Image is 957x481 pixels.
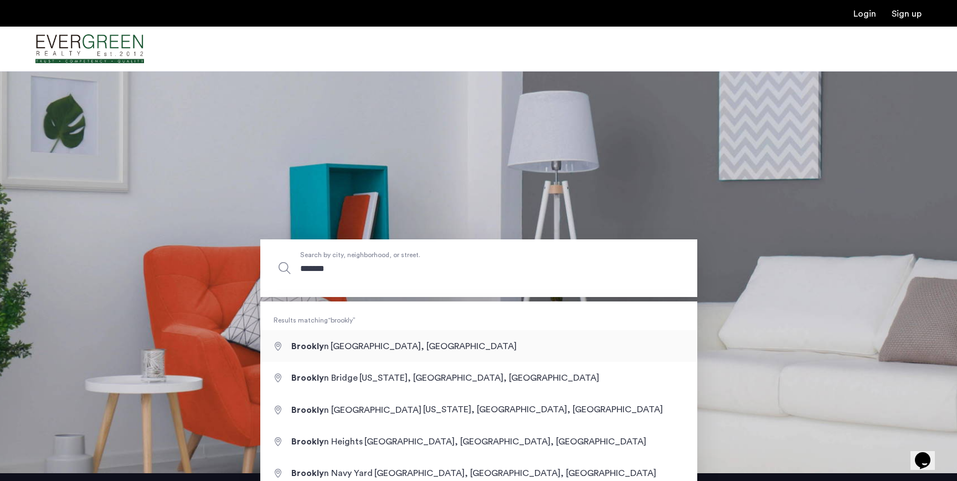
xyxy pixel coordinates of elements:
[291,437,324,446] span: Brookly
[331,342,517,351] span: [GEOGRAPHIC_DATA], [GEOGRAPHIC_DATA]
[291,469,324,478] span: Brookly
[328,317,356,324] q: brookly
[35,28,144,70] img: logo
[291,373,324,382] span: Brookly
[364,437,646,446] span: [GEOGRAPHIC_DATA], [GEOGRAPHIC_DATA], [GEOGRAPHIC_DATA]
[910,437,946,470] iframe: chat widget
[291,373,359,382] span: n Bridge
[291,437,364,446] span: n Heights
[291,406,324,415] span: Brookly
[892,9,922,18] a: Registration
[291,342,324,351] span: Brookly
[853,9,876,18] a: Login
[35,28,144,70] a: Cazamio Logo
[291,469,374,478] span: n Navy Yard
[359,373,599,382] span: [US_STATE], [GEOGRAPHIC_DATA], [GEOGRAPHIC_DATA]
[300,249,606,260] span: Search by city, neighborhood, or street.
[291,342,331,351] span: n
[374,469,656,478] span: [GEOGRAPHIC_DATA], [GEOGRAPHIC_DATA], [GEOGRAPHIC_DATA]
[423,406,663,415] span: [US_STATE], [GEOGRAPHIC_DATA], [GEOGRAPHIC_DATA]
[260,239,697,297] input: Apartment Search
[260,315,697,326] span: Results matching
[291,406,423,415] span: n [GEOGRAPHIC_DATA]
